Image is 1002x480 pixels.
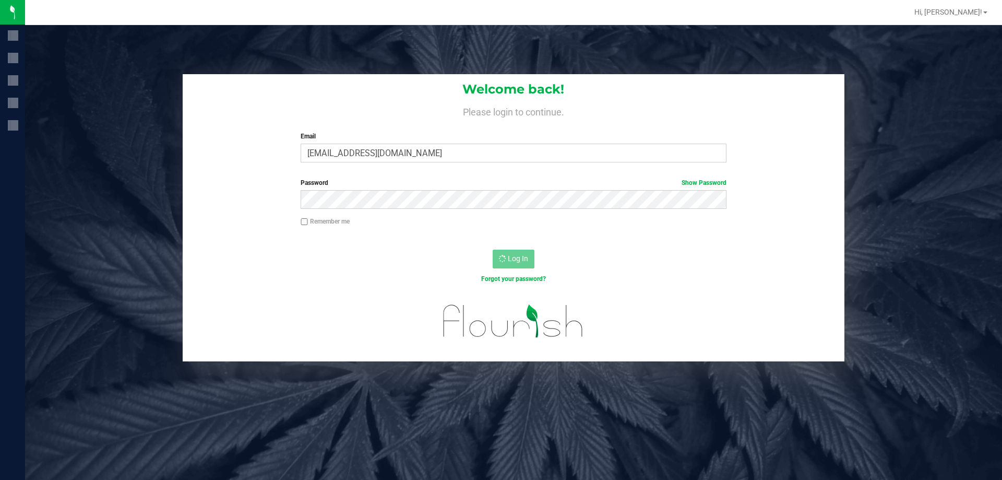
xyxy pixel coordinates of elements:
[431,295,596,348] img: flourish_logo.svg
[493,250,534,268] button: Log In
[301,218,308,226] input: Remember me
[914,8,982,16] span: Hi, [PERSON_NAME]!
[508,254,528,263] span: Log In
[183,83,844,96] h1: Welcome back!
[481,275,546,283] a: Forgot your password?
[301,217,350,226] label: Remember me
[301,179,328,186] span: Password
[301,132,726,141] label: Email
[183,104,844,117] h4: Please login to continue.
[682,179,726,186] a: Show Password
